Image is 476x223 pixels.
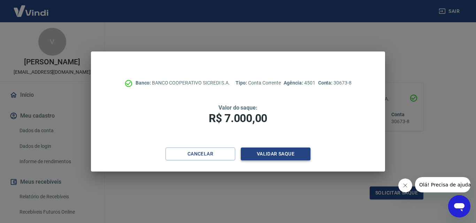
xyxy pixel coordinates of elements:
[136,79,230,87] p: BANCO COOPERATIVO SICREDI S.A.
[318,80,334,86] span: Conta:
[318,79,352,87] p: 30673-8
[415,177,470,192] iframe: Mensagem da empresa
[241,148,310,160] button: Validar saque
[448,195,470,217] iframe: Botão para abrir a janela de mensagens
[236,80,248,86] span: Tipo:
[284,79,315,87] p: 4501
[209,112,267,125] span: R$ 7.000,00
[4,5,59,10] span: Olá! Precisa de ajuda?
[166,148,235,160] button: Cancelar
[236,79,281,87] p: Conta Corrente
[398,178,412,192] iframe: Fechar mensagem
[136,80,152,86] span: Banco:
[284,80,304,86] span: Agência:
[218,104,258,111] span: Valor do saque:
